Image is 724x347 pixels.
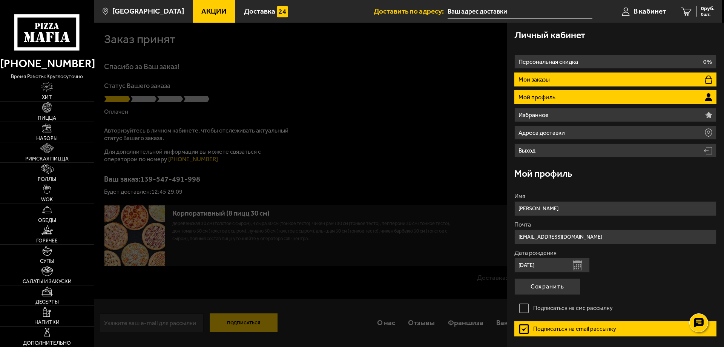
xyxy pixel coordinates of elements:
[277,6,288,17] img: 15daf4d41897b9f0e9f617042186c801.svg
[514,169,572,178] h3: Мой профиль
[514,250,716,256] label: Дата рождения
[34,320,60,325] span: Напитки
[41,197,53,202] span: WOK
[514,321,716,336] label: Подписаться на email рассылку
[514,193,716,199] label: Имя
[701,12,715,17] span: 0 шт.
[518,148,537,154] p: Выход
[244,8,275,15] span: Доставка
[573,261,582,270] button: Открыть календарь
[633,8,666,15] span: В кабинет
[374,8,448,15] span: Доставить по адресу:
[518,112,551,118] p: Избранное
[518,59,580,65] p: Персональная скидка
[36,136,58,141] span: Наборы
[514,201,716,216] input: Ваше имя
[112,8,184,15] span: [GEOGRAPHIC_DATA]
[38,177,56,182] span: Роллы
[38,218,56,223] span: Обеды
[514,278,580,295] button: Сохранить
[518,77,552,83] p: Мои заказы
[703,59,712,65] p: 0%
[42,95,52,100] span: Хит
[23,279,72,284] span: Салаты и закуски
[448,5,592,19] input: Ваш адрес доставки
[518,130,567,136] p: Адреса доставки
[25,156,69,162] span: Римская пицца
[701,6,715,11] span: 0 руб.
[23,341,71,346] span: Дополнительно
[38,116,56,121] span: Пицца
[201,8,227,15] span: Акции
[518,94,557,100] p: Мой профиль
[40,259,54,264] span: Супы
[514,30,585,40] h3: Личный кабинет
[514,301,716,316] label: Подписаться на смс рассылку
[36,238,58,244] span: Горячее
[35,299,59,305] span: Десерты
[514,230,716,244] input: Ваш e-mail
[514,258,590,273] input: Ваша дата рождения
[514,222,716,228] label: Почта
